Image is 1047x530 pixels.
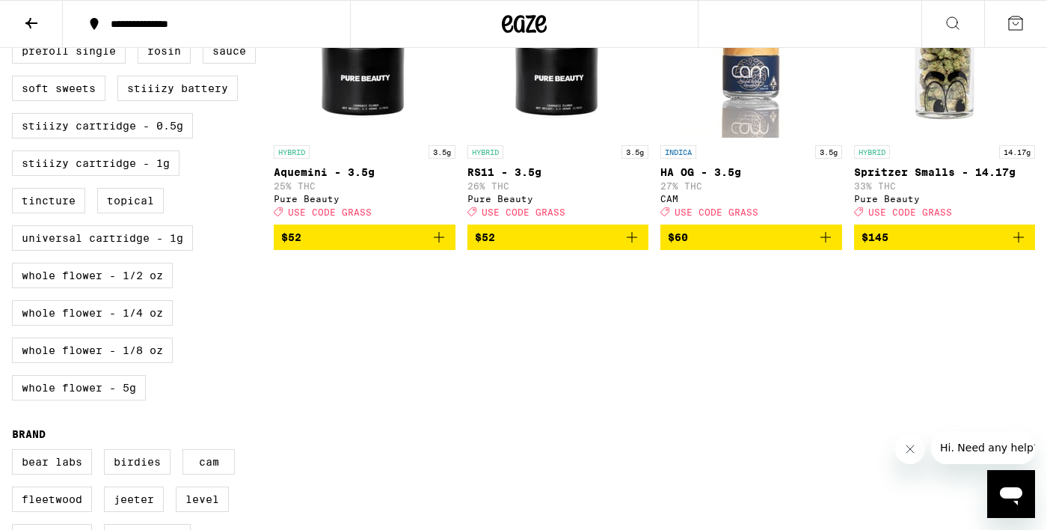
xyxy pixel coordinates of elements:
p: 33% THC [854,181,1036,191]
p: 26% THC [467,181,649,191]
span: $145 [862,231,888,243]
label: STIIIZY Battery [117,76,238,101]
p: 14.17g [999,145,1035,159]
p: INDICA [660,145,696,159]
label: Whole Flower - 1/8 oz [12,338,173,363]
span: USE CODE GRASS [288,207,372,217]
label: Topical [97,188,164,213]
p: HYBRID [854,145,890,159]
p: RS11 - 3.5g [467,166,649,178]
legend: Brand [12,428,46,440]
label: Tincture [12,188,85,213]
label: LEVEL [176,487,229,512]
p: HYBRID [467,145,503,159]
label: Whole Flower - 1/2 oz [12,263,173,288]
label: Preroll Single [12,38,126,64]
span: USE CODE GRASS [482,207,565,217]
label: STIIIZY Cartridge - 0.5g [12,113,193,138]
p: 27% THC [660,181,842,191]
label: Bear Labs [12,449,92,475]
label: CAM [182,449,235,475]
p: 3.5g [429,145,455,159]
label: Soft Sweets [12,76,105,101]
iframe: Button to launch messaging window [987,470,1035,518]
span: USE CODE GRASS [868,207,952,217]
span: $52 [475,231,495,243]
button: Add to bag [660,225,842,250]
label: Birdies [104,449,171,475]
span: $52 [281,231,301,243]
span: Hi. Need any help? [9,10,108,22]
span: $60 [668,231,688,243]
label: Whole Flower - 1/4 oz [12,300,173,326]
div: Pure Beauty [467,194,649,204]
button: Add to bag [274,225,455,250]
label: Fleetwood [12,487,92,512]
p: 25% THC [274,181,455,191]
button: Add to bag [467,225,649,250]
label: Universal Cartridge - 1g [12,225,193,251]
iframe: Close message [895,434,925,464]
label: STIIIZY Cartridge - 1g [12,150,179,176]
p: HYBRID [274,145,310,159]
p: HA OG - 3.5g [660,166,842,178]
p: Aquemini - 3.5g [274,166,455,178]
label: Whole Flower - 5g [12,375,146,400]
p: Spritzer Smalls - 14.17g [854,166,1036,178]
label: Sauce [203,38,256,64]
div: Pure Beauty [274,194,455,204]
p: 3.5g [621,145,648,159]
div: Pure Beauty [854,194,1036,204]
label: Jeeter [104,487,164,512]
label: Rosin [138,38,191,64]
span: USE CODE GRASS [675,207,758,217]
iframe: Message from company [931,431,1035,464]
p: 3.5g [815,145,842,159]
button: Add to bag [854,225,1036,250]
div: CAM [660,194,842,204]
